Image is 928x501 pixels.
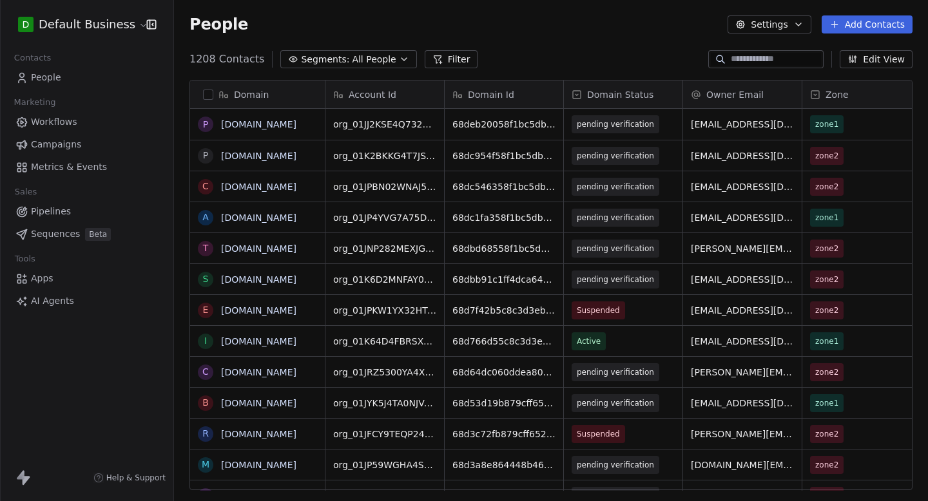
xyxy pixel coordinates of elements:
[683,80,802,108] div: Owner Email
[221,336,296,346] a: [DOMAIN_NAME]
[204,334,207,348] div: i
[815,335,838,348] span: zone1
[10,134,163,155] a: Campaigns
[301,53,349,66] span: Segments:
[815,273,838,286] span: zone2
[452,397,556,410] span: 68d53d19b879cff6526f4be0
[221,367,296,377] a: [DOMAIN_NAME]
[190,109,325,491] div: grid
[221,182,296,192] a: [DOMAIN_NAME]
[234,88,269,101] span: Domain
[221,429,296,439] a: [DOMAIN_NAME]
[577,242,654,255] span: pending verification
[106,473,166,483] span: Help & Support
[577,366,654,379] span: pending verification
[577,335,601,348] span: Active
[10,223,163,245] a: SequencesBeta
[564,80,682,108] div: Domain Status
[826,88,849,101] span: Zone
[221,213,296,223] a: [DOMAIN_NAME]
[333,428,436,440] span: org_01JFCY9TEQP24FH23A2B6KFNC9
[10,111,163,133] a: Workflows
[468,88,514,101] span: Domain Id
[815,458,838,471] span: zone2
[333,180,436,193] span: org_01JPBN02WNAJ5TTR3NHAT2FNPE
[815,118,838,131] span: zone1
[577,149,654,162] span: pending verification
[691,428,794,440] span: [PERSON_NAME][EMAIL_ADDRESS][DOMAIN_NAME]
[815,397,838,410] span: zone1
[31,205,71,218] span: Pipelines
[445,80,563,108] div: Domain Id
[10,201,163,222] a: Pipelines
[10,290,163,312] a: AI Agents
[728,15,811,33] button: Settings
[425,50,478,68] button: Filter
[333,304,436,317] span: org_01JPKW1YX32HTCRD7H3EA4MAD6
[333,458,436,471] span: org_01JP59WGHA4SMBEX1FHGK484Z1
[31,115,77,129] span: Workflows
[333,335,436,348] span: org_01K64D4FBRSXTTHJPN8HN763CK
[203,303,209,317] div: e
[221,460,296,470] a: [DOMAIN_NAME]
[189,52,264,67] span: 1208 Contacts
[10,268,163,289] a: Apps
[452,273,556,286] span: 68dbb91c1ff4dca642ed6b08
[203,118,208,131] div: p
[203,241,209,255] div: t
[39,16,135,33] span: Default Business
[815,180,838,193] span: zone2
[333,211,436,224] span: org_01JP4YVG7A75DJXREQ4WDBVPH9
[452,335,556,348] span: 68d766d55c8c3d3eb6f03a84
[815,366,838,379] span: zone2
[10,156,163,178] a: Metrics & Events
[815,149,838,162] span: zone2
[10,67,163,88] a: People
[815,211,838,224] span: zone1
[706,88,764,101] span: Owner Email
[577,211,654,224] span: pending verification
[691,304,794,317] span: [EMAIL_ADDRESS][DOMAIN_NAME]
[691,366,794,379] span: [PERSON_NAME][EMAIL_ADDRESS][DOMAIN_NAME]
[587,88,653,101] span: Domain Status
[31,138,81,151] span: Campaigns
[333,366,436,379] span: org_01JRZ5300YA4XRYN8HQRQB4KVH
[8,48,57,68] span: Contacts
[221,398,296,408] a: [DOMAIN_NAME]
[202,180,209,193] div: c
[840,50,913,68] button: Edit View
[577,397,654,410] span: pending verification
[452,366,556,379] span: 68d64dc060ddea80a7617acc
[691,242,794,255] span: [PERSON_NAME][EMAIL_ADDRESS][DOMAIN_NAME]
[190,80,325,108] div: Domain
[822,15,913,33] button: Add Contacts
[333,118,436,131] span: org_01JJ2KSE4Q732QP6SBMVZS764E
[691,273,794,286] span: [EMAIL_ADDRESS][DOMAIN_NAME]
[221,491,296,501] a: [DOMAIN_NAME]
[452,149,556,162] span: 68dc954f58f1bc5db7ea02d1
[452,211,556,224] span: 68dc1fa358f1bc5db7e1f003
[221,151,296,161] a: [DOMAIN_NAME]
[815,242,838,255] span: zone2
[577,180,654,193] span: pending verification
[15,14,137,35] button: DDefault Business
[691,149,794,162] span: [EMAIL_ADDRESS][DOMAIN_NAME]
[333,397,436,410] span: org_01JYK5J4TA0NJVA6PQ8FDQEWWQ
[325,80,444,108] div: Account Id
[452,118,556,131] span: 68deb20058f1bc5db708d6ef
[349,88,396,101] span: Account Id
[691,211,794,224] span: [EMAIL_ADDRESS][DOMAIN_NAME]
[452,180,556,193] span: 68dc546358f1bc5db7e60dc5
[802,80,921,108] div: Zone
[202,458,209,471] div: m
[9,249,41,269] span: Tools
[202,365,209,379] div: c
[333,242,436,255] span: org_01JNP282MEXJGC1PTGHWJS6F9N
[577,458,654,471] span: pending verification
[577,273,654,286] span: pending verification
[352,53,396,66] span: All People
[9,182,43,202] span: Sales
[691,458,794,471] span: [DOMAIN_NAME][EMAIL_ADDRESS][DOMAIN_NAME]
[31,272,53,285] span: Apps
[333,273,436,286] span: org_01K6D2MNFAY0KK9BR2EBTKHEBP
